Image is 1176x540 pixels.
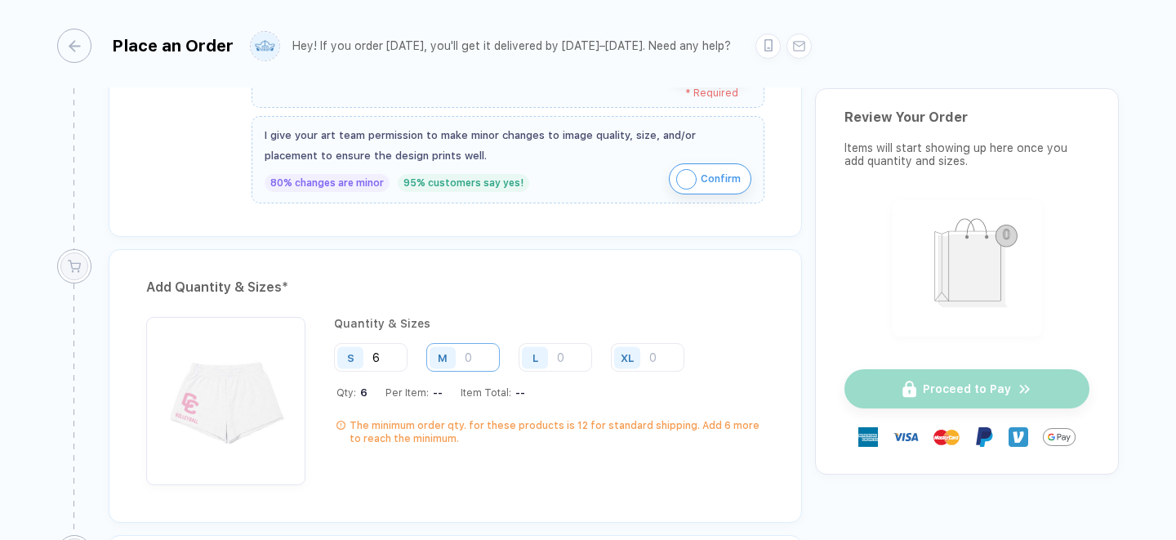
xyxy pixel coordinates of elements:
[429,386,443,399] div: --
[265,125,751,166] div: I give your art team permission to make minor changes to image quality, size, and/or placement to...
[112,36,234,56] div: Place an Order
[844,109,1089,125] div: Review Your Order
[336,386,367,399] div: Qty:
[334,317,764,330] div: Quantity & Sizes
[844,141,1089,167] div: Items will start showing up here once you add quantity and sizes.
[893,424,919,450] img: visa
[154,325,297,468] img: 5a0f3e7c-72dd-4f28-a061-e94a8aa7ac00_nt_front_1757905796796.jpg
[621,351,634,364] div: XL
[251,32,279,60] img: user profile
[669,163,751,194] button: iconConfirm
[1043,421,1076,453] img: GPay
[974,427,994,447] img: Paypal
[347,351,354,364] div: S
[265,174,390,192] div: 80% changes are minor
[532,351,538,364] div: L
[933,424,960,450] img: master-card
[438,351,448,364] div: M
[511,386,525,399] div: --
[900,208,1035,326] img: shopping_bag.png
[701,166,741,192] span: Confirm
[676,169,697,190] img: icon
[292,39,731,53] div: Hey! If you order [DATE], you'll get it delivered by [DATE]–[DATE]. Need any help?
[146,274,764,301] div: Add Quantity & Sizes
[461,386,525,399] div: Item Total:
[1009,427,1028,447] img: Venmo
[265,87,738,99] div: * Required
[356,386,367,399] span: 6
[858,427,878,447] img: express
[398,174,529,192] div: 95% customers say yes!
[385,386,443,399] div: Per Item:
[350,419,764,445] div: The minimum order qty. for these products is 12 for standard shipping. Add 6 more to reach the mi...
